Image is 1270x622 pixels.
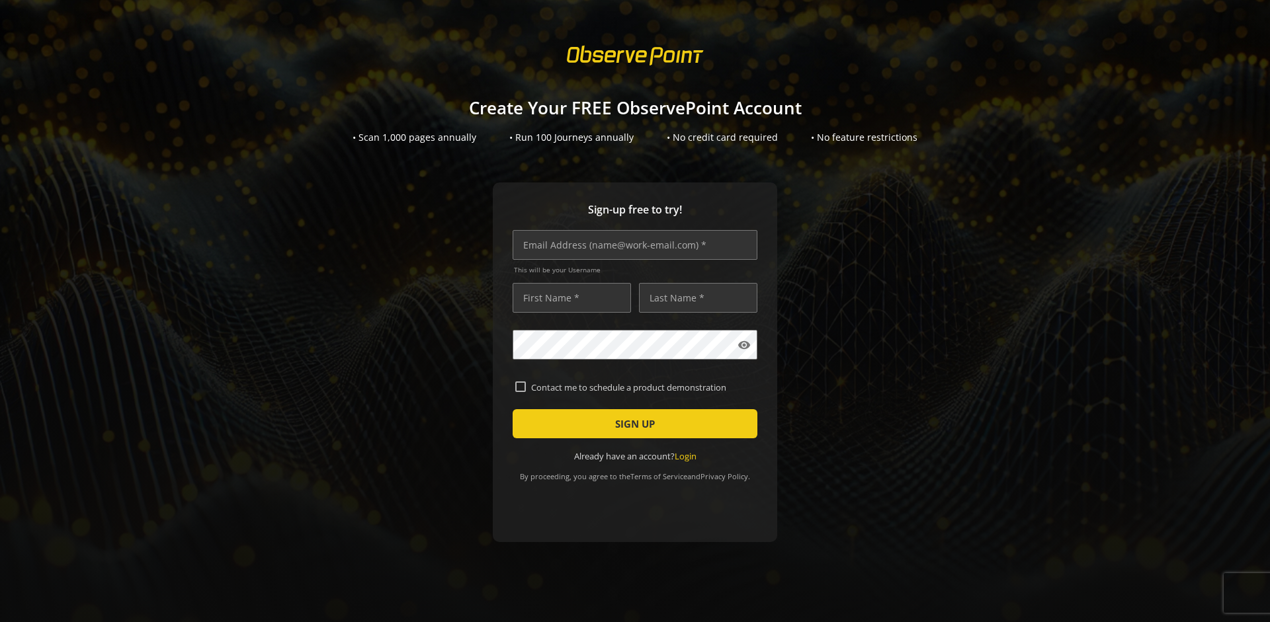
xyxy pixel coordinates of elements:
span: SIGN UP [615,412,655,436]
div: By proceeding, you agree to the and . [513,463,757,481]
input: First Name * [513,283,631,313]
span: Sign-up free to try! [513,202,757,217]
div: • No credit card required [667,131,778,144]
a: Login [675,450,697,462]
a: Terms of Service [630,471,687,481]
label: Contact me to schedule a product demonstration [526,381,755,393]
mat-icon: visibility [738,338,751,352]
input: Last Name * [639,283,757,313]
a: Privacy Policy [700,471,748,481]
span: This will be your Username [514,265,757,274]
div: Already have an account? [513,450,757,463]
div: • No feature restrictions [811,131,917,144]
input: Email Address (name@work-email.com) * [513,230,757,260]
button: SIGN UP [513,409,757,438]
div: • Scan 1,000 pages annually [353,131,476,144]
div: • Run 100 Journeys annually [509,131,634,144]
